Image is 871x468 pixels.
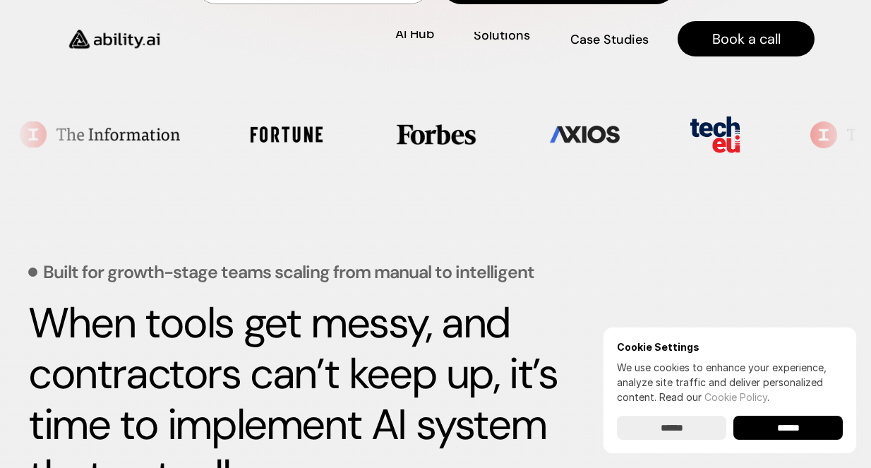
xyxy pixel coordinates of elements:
a: Cookie Policy [704,391,767,403]
p: Case Studies [570,31,649,49]
p: AI Hub [395,26,434,44]
p: AI Hub [395,44,434,61]
p: Solutions [474,26,530,44]
a: Book a call [678,21,815,56]
span: Read our . [659,391,769,403]
p: We use cookies to enhance your experience, analyze site traffic and deliver personalized content. [617,360,843,404]
p: Book a call [712,29,781,49]
p: Solutions [474,44,530,61]
h6: Cookie Settings [617,341,843,353]
nav: Main navigation [179,21,815,56]
a: Case Studies [570,27,649,52]
p: Built for growth-stage teams scaling from manual to intelligent [43,263,534,281]
a: AI HubAI Hub [395,27,434,52]
a: SolutionsSolutions [473,27,531,52]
